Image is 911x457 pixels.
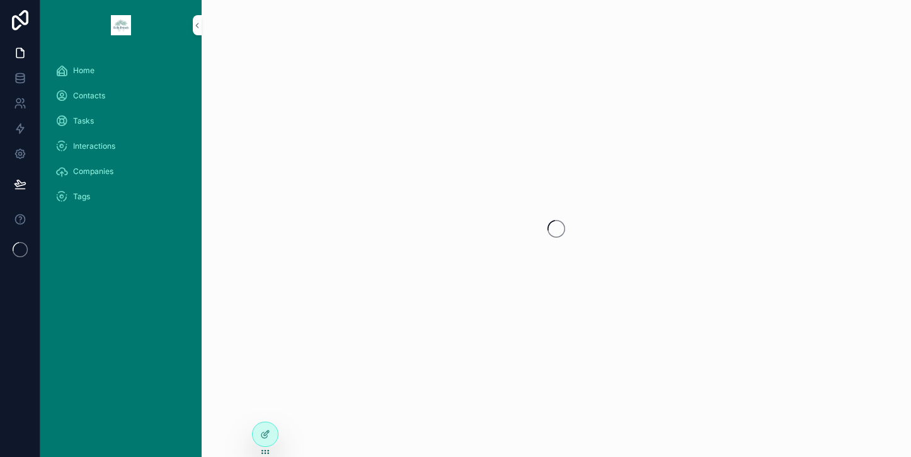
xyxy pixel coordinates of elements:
[73,116,94,126] span: Tasks
[40,50,202,224] div: scrollable content
[48,110,194,132] a: Tasks
[73,166,113,176] span: Companies
[48,84,194,107] a: Contacts
[48,59,194,82] a: Home
[73,141,115,151] span: Interactions
[73,91,105,101] span: Contacts
[48,160,194,183] a: Companies
[48,185,194,208] a: Tags
[73,192,90,202] span: Tags
[73,66,95,76] span: Home
[111,15,131,35] img: App logo
[48,135,194,158] a: Interactions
